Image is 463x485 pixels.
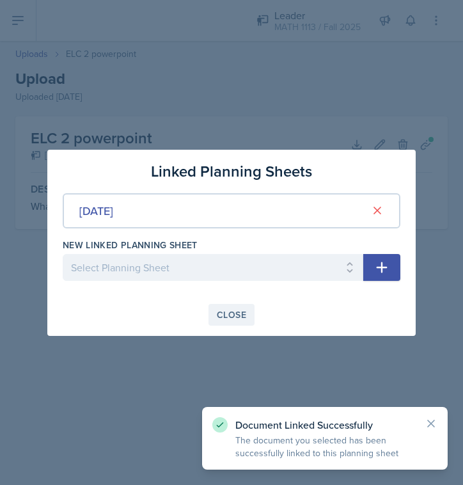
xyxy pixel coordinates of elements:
[63,239,198,251] label: New Linked Planning Sheet
[217,310,246,320] div: Close
[235,434,414,459] p: The document you selected has been successfully linked to this planning sheet
[208,304,255,326] button: Close
[151,160,312,183] h3: Linked Planning Sheets
[235,418,414,431] p: Document Linked Successfully
[79,202,113,219] div: [DATE]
